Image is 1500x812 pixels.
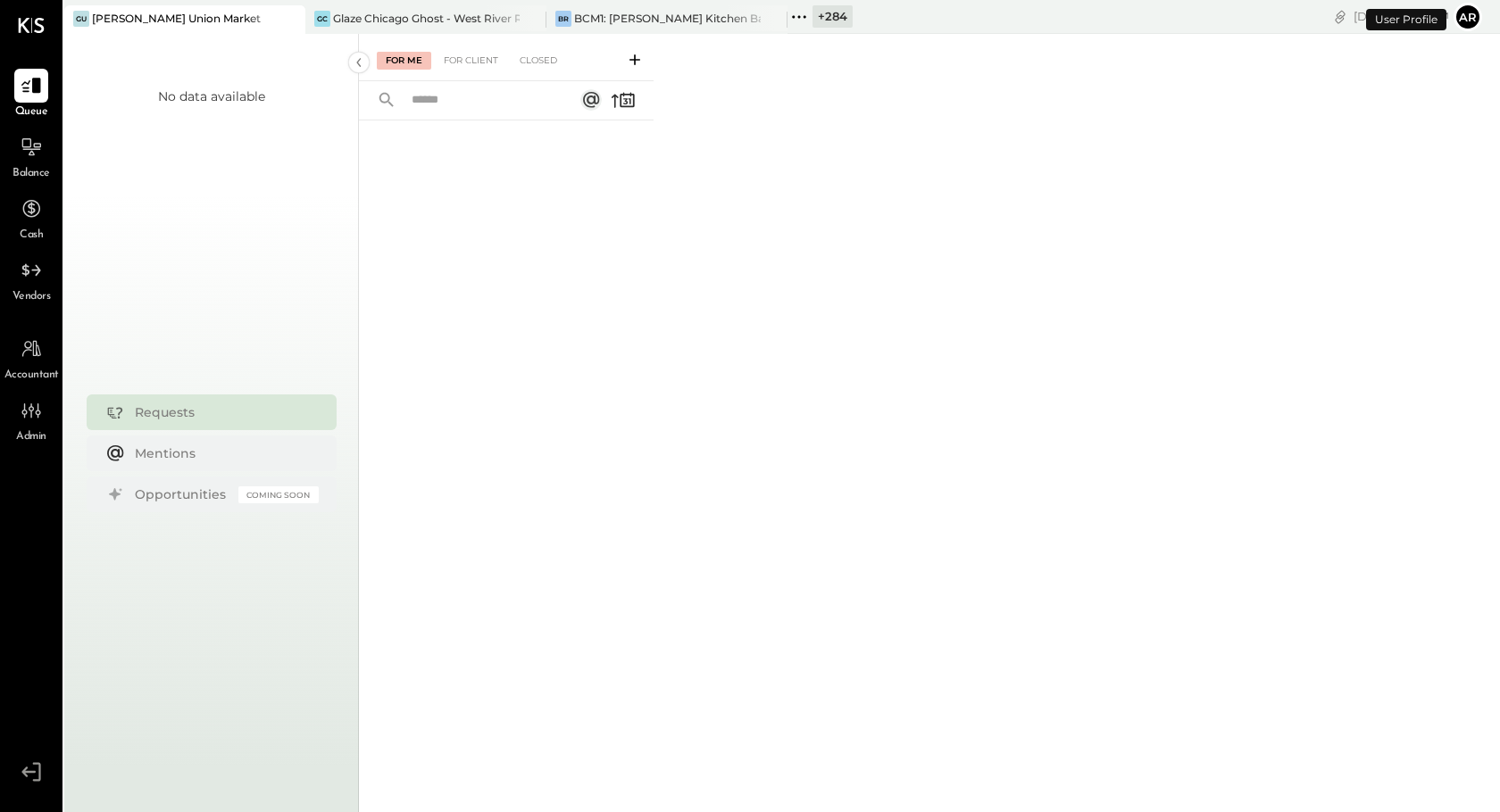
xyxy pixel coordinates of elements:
div: + 284 [812,5,853,28]
div: Coming Soon [238,486,319,503]
div: Requests [135,403,310,421]
div: Closed [511,52,566,70]
div: [PERSON_NAME] Union Market [92,11,261,26]
span: Balance [12,166,50,182]
div: For Client [435,52,507,70]
span: Admin [16,429,46,445]
div: For Me [377,52,431,70]
span: Vendors [12,289,51,305]
div: GC [314,11,330,27]
button: Ar [1454,3,1482,31]
div: Mentions [135,444,310,462]
div: BCM1: [PERSON_NAME] Kitchen Bar Market [574,11,761,26]
a: Admin [1,394,62,445]
span: Accountant [4,368,59,384]
div: User Profile [1366,9,1446,30]
a: Accountant [1,332,62,384]
div: Glaze Chicago Ghost - West River Rice LLC [333,11,520,26]
div: BR [555,11,571,27]
div: GU [73,11,89,27]
div: No data available [158,87,265,105]
a: Balance [1,130,62,182]
div: copy link [1331,7,1349,26]
a: Vendors [1,253,62,305]
div: Opportunities [135,485,229,503]
span: Cash [20,228,43,244]
div: [DATE] [1354,8,1449,25]
a: Cash [1,192,62,244]
span: Queue [15,104,48,120]
a: Queue [1,69,62,120]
